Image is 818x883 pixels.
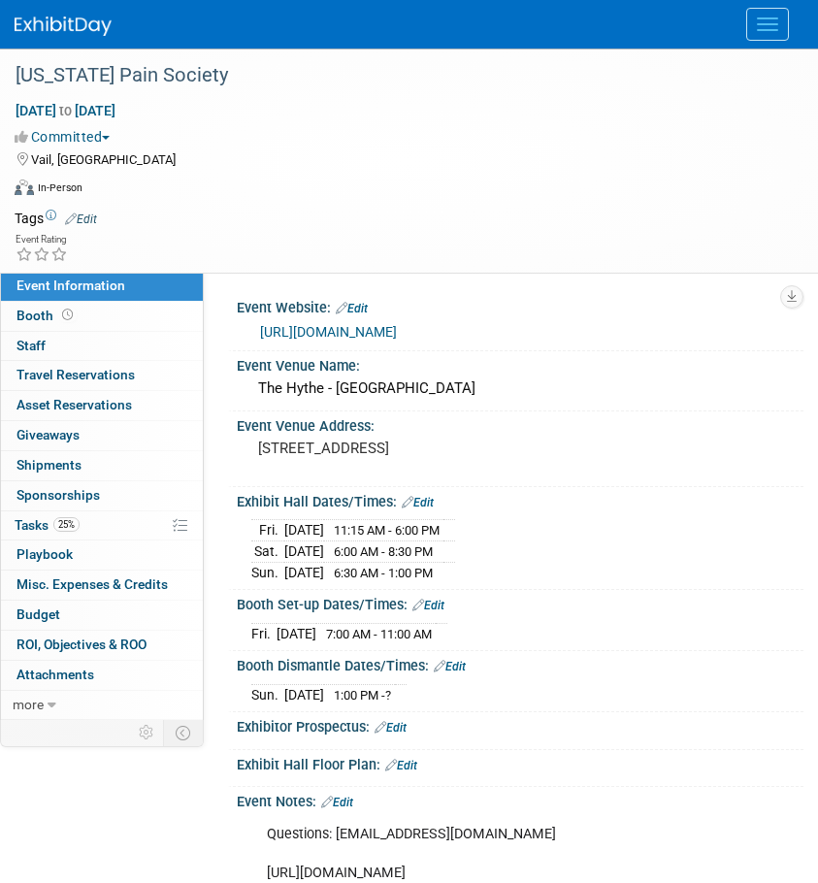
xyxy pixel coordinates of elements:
[251,684,284,704] td: Sun.
[1,511,203,540] a: Tasks25%
[15,102,116,119] span: [DATE] [DATE]
[53,517,80,532] span: 25%
[1,421,203,450] a: Giveaways
[16,427,80,442] span: Giveaways
[16,308,77,323] span: Booth
[37,180,82,195] div: In-Person
[385,688,391,703] span: ?
[284,541,324,563] td: [DATE]
[284,520,324,541] td: [DATE]
[1,302,203,331] a: Booth
[16,235,68,245] div: Event Rating
[251,374,789,404] div: The Hythe - [GEOGRAPHIC_DATA]
[15,209,97,228] td: Tags
[251,623,277,643] td: Fri.
[334,688,391,703] span: 1:00 PM -
[15,16,112,36] img: ExhibitDay
[277,623,316,643] td: [DATE]
[31,152,176,167] span: Vail, [GEOGRAPHIC_DATA]
[1,332,203,361] a: Staff
[237,712,803,737] div: Exhibitor Prospectus:
[375,721,407,735] a: Edit
[251,520,284,541] td: Fri.
[1,631,203,660] a: ROI, Objectives & ROO
[321,796,353,809] a: Edit
[237,787,803,812] div: Event Notes:
[336,302,368,315] a: Edit
[1,571,203,600] a: Misc. Expenses & Credits
[56,103,75,118] span: to
[237,351,803,376] div: Event Venue Name:
[326,627,432,641] span: 7:00 AM - 11:00 AM
[15,517,80,533] span: Tasks
[15,127,117,147] button: Committed
[16,487,100,503] span: Sponsorships
[237,411,803,436] div: Event Venue Address:
[334,523,440,538] span: 11:15 AM - 6:00 PM
[1,391,203,420] a: Asset Reservations
[251,562,284,582] td: Sun.
[16,367,135,382] span: Travel Reservations
[16,278,125,293] span: Event Information
[1,361,203,390] a: Travel Reservations
[65,213,97,226] a: Edit
[385,759,417,772] a: Edit
[284,684,324,704] td: [DATE]
[15,177,794,206] div: Event Format
[434,660,466,673] a: Edit
[1,691,203,720] a: more
[237,590,803,615] div: Booth Set-up Dates/Times:
[1,272,203,301] a: Event Information
[1,540,203,570] a: Playbook
[284,562,324,582] td: [DATE]
[1,451,203,480] a: Shipments
[130,720,164,745] td: Personalize Event Tab Strip
[15,180,34,195] img: Format-Inperson.png
[16,637,147,652] span: ROI, Objectives & ROO
[334,566,433,580] span: 6:30 AM - 1:00 PM
[251,541,284,563] td: Sat.
[16,457,82,473] span: Shipments
[237,750,803,775] div: Exhibit Hall Floor Plan:
[1,661,203,690] a: Attachments
[260,324,397,340] a: [URL][DOMAIN_NAME]
[9,58,779,93] div: [US_STATE] Pain Society
[412,599,444,612] a: Edit
[16,606,60,622] span: Budget
[16,546,73,562] span: Playbook
[16,338,46,353] span: Staff
[334,544,433,559] span: 6:00 AM - 8:30 PM
[237,293,803,318] div: Event Website:
[1,481,203,510] a: Sponsorships
[237,651,803,676] div: Booth Dismantle Dates/Times:
[16,667,94,682] span: Attachments
[237,487,803,512] div: Exhibit Hall Dates/Times:
[1,601,203,630] a: Budget
[402,496,434,509] a: Edit
[16,397,132,412] span: Asset Reservations
[13,697,44,712] span: more
[258,440,782,457] pre: [STREET_ADDRESS]
[58,308,77,322] span: Booth not reserved yet
[164,720,204,745] td: Toggle Event Tabs
[746,8,789,41] button: Menu
[16,576,168,592] span: Misc. Expenses & Credits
